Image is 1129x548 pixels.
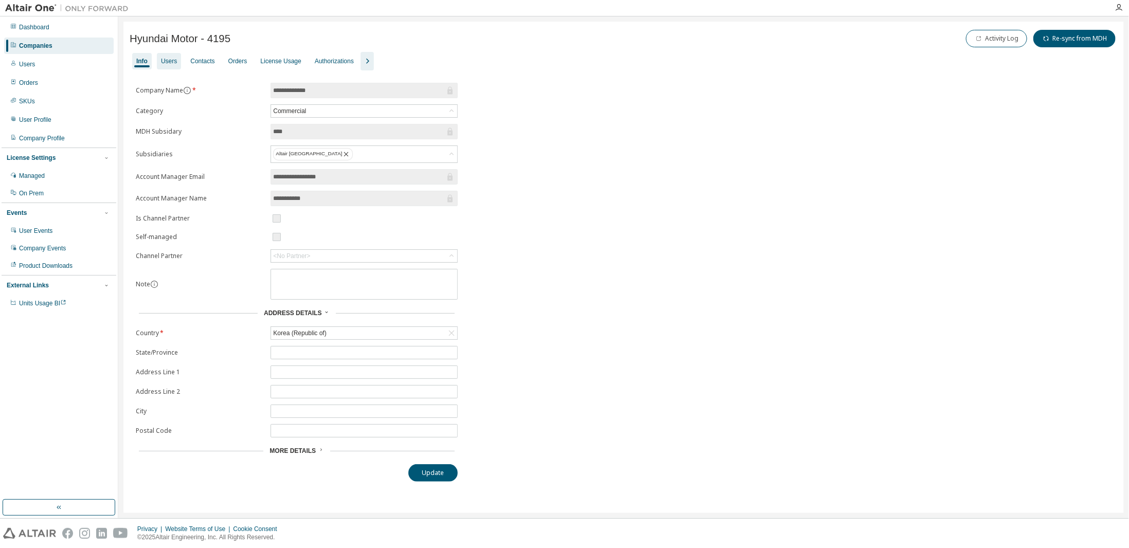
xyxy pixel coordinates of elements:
[228,57,247,65] div: Orders
[136,280,150,288] label: Note
[136,388,264,396] label: Address Line 2
[272,105,308,117] div: Commercial
[19,262,73,270] div: Product Downloads
[150,280,158,288] button: information
[264,309,321,317] span: Address Details
[7,154,56,162] div: License Settings
[966,30,1027,47] button: Activity Log
[136,214,264,223] label: Is Channel Partner
[136,107,264,115] label: Category
[136,349,264,357] label: State/Province
[233,525,283,533] div: Cookie Consent
[271,327,457,339] div: Korea (Republic of)
[136,407,264,415] label: City
[136,368,264,376] label: Address Line 1
[19,23,49,31] div: Dashboard
[136,233,264,241] label: Self-managed
[260,57,301,65] div: License Usage
[136,150,264,158] label: Subsidiaries
[113,528,128,539] img: youtube.svg
[271,250,457,262] div: <No Partner>
[79,528,90,539] img: instagram.svg
[136,194,264,203] label: Account Manager Name
[96,528,107,539] img: linkedin.svg
[273,148,353,160] div: Altair [GEOGRAPHIC_DATA]
[408,464,458,482] button: Update
[19,227,52,235] div: User Events
[271,105,457,117] div: Commercial
[19,116,51,124] div: User Profile
[137,533,283,542] p: © 2025 Altair Engineering, Inc. All Rights Reserved.
[271,146,457,162] div: Altair [GEOGRAPHIC_DATA]
[137,525,165,533] div: Privacy
[130,33,230,45] span: Hyundai Motor - 4195
[136,252,264,260] label: Channel Partner
[7,281,49,289] div: External Links
[19,134,65,142] div: Company Profile
[190,57,214,65] div: Contacts
[270,447,316,454] span: More Details
[136,173,264,181] label: Account Manager Email
[7,209,27,217] div: Events
[315,57,354,65] div: Authorizations
[19,60,35,68] div: Users
[1033,30,1116,47] button: Re-sync from MDH
[161,57,177,65] div: Users
[19,189,44,197] div: On Prem
[165,525,233,533] div: Website Terms of Use
[19,79,38,87] div: Orders
[19,97,35,105] div: SKUs
[183,86,191,95] button: information
[19,244,66,252] div: Company Events
[136,86,264,95] label: Company Name
[19,172,45,180] div: Managed
[273,252,310,260] div: <No Partner>
[62,528,73,539] img: facebook.svg
[136,329,264,337] label: Country
[136,57,148,65] div: Info
[136,427,264,435] label: Postal Code
[272,327,328,339] div: Korea (Republic of)
[136,127,264,136] label: MDH Subsidary
[3,528,56,539] img: altair_logo.svg
[19,300,66,307] span: Units Usage BI
[19,42,52,50] div: Companies
[5,3,134,13] img: Altair One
